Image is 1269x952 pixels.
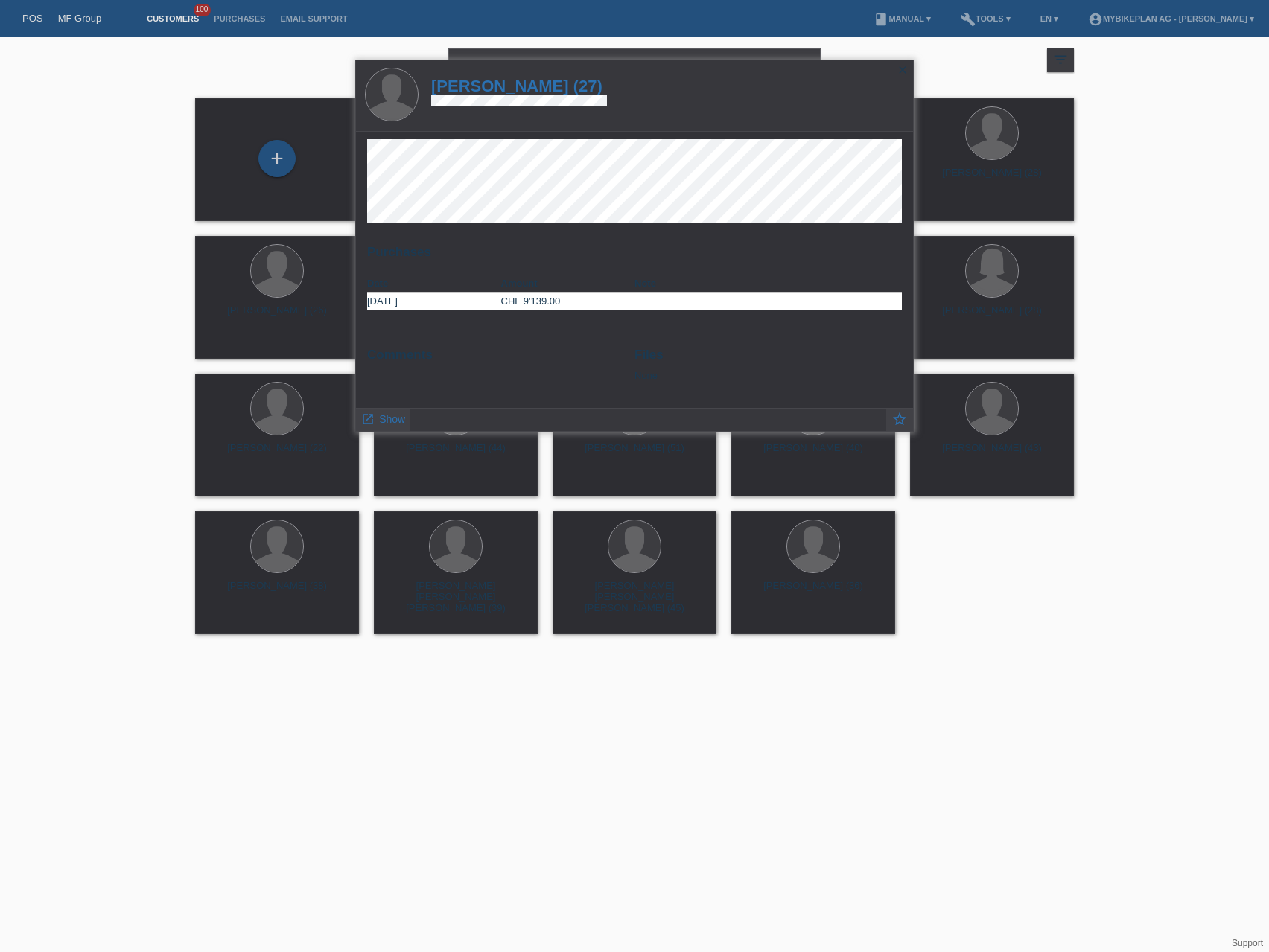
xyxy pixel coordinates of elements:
[361,409,405,427] a: launch Show
[1232,938,1263,948] a: Support
[431,77,607,95] a: [PERSON_NAME] (27)
[207,442,347,466] div: [PERSON_NAME] (22)
[897,64,909,76] i: close
[206,14,273,23] a: Purchases
[367,293,501,310] td: [DATE]
[564,442,705,466] div: [PERSON_NAME] (51)
[379,413,405,425] span: Show
[922,304,1062,328] div: [PERSON_NAME] (28)
[634,275,902,293] th: Note
[207,580,347,604] div: [PERSON_NAME] (38)
[367,275,501,293] th: Date
[207,304,347,328] div: [PERSON_NAME] (26)
[922,167,1062,191] div: [PERSON_NAME] (28)
[1052,51,1069,68] i: filter_list
[367,348,623,370] h2: Comments
[259,146,295,171] div: Add customer
[501,275,635,293] th: Amount
[386,442,526,466] div: [PERSON_NAME] (44)
[891,412,908,431] a: star_border
[634,348,902,370] h2: Files
[361,412,375,426] i: launch
[1088,12,1103,27] i: account_circle
[743,580,883,604] div: [PERSON_NAME] (36)
[922,442,1062,466] div: [PERSON_NAME] (43)
[1033,14,1066,23] a: EN ▾
[866,14,938,23] a: bookManual ▾
[961,12,976,27] i: build
[564,580,705,607] div: [PERSON_NAME] [PERSON_NAME] [PERSON_NAME] (45)
[386,580,526,607] div: [PERSON_NAME] [PERSON_NAME] [PERSON_NAME] (39)
[501,293,635,310] td: CHF 9'139.00
[891,411,908,427] i: star_border
[273,14,354,23] a: Email Support
[953,14,1018,23] a: buildTools ▾
[743,442,883,466] div: [PERSON_NAME] (40)
[874,12,888,27] i: book
[367,245,902,267] h2: Purchases
[139,14,206,23] a: Customers
[22,13,101,24] a: POS — MF Group
[194,4,211,16] span: 100
[448,48,821,83] input: Search...
[795,57,813,74] i: close
[634,348,902,381] div: None
[1081,14,1262,23] a: account_circleMybikeplan AG - [PERSON_NAME] ▾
